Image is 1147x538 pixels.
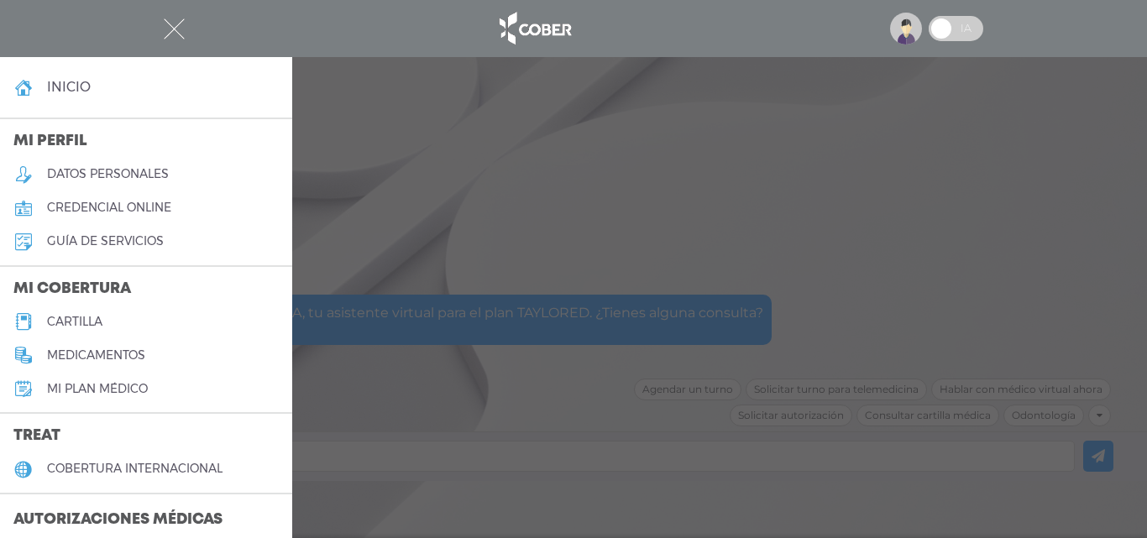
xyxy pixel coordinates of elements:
h5: medicamentos [47,348,145,363]
h4: inicio [47,79,91,95]
h5: credencial online [47,201,171,215]
h5: cartilla [47,315,102,329]
img: logo_cober_home-white.png [490,8,579,49]
h5: Mi plan médico [47,382,148,396]
img: Cober_menu-close-white.svg [164,18,185,39]
img: profile-placeholder.svg [890,13,922,44]
h5: datos personales [47,167,169,181]
h5: cobertura internacional [47,462,223,476]
h5: guía de servicios [47,234,164,248]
